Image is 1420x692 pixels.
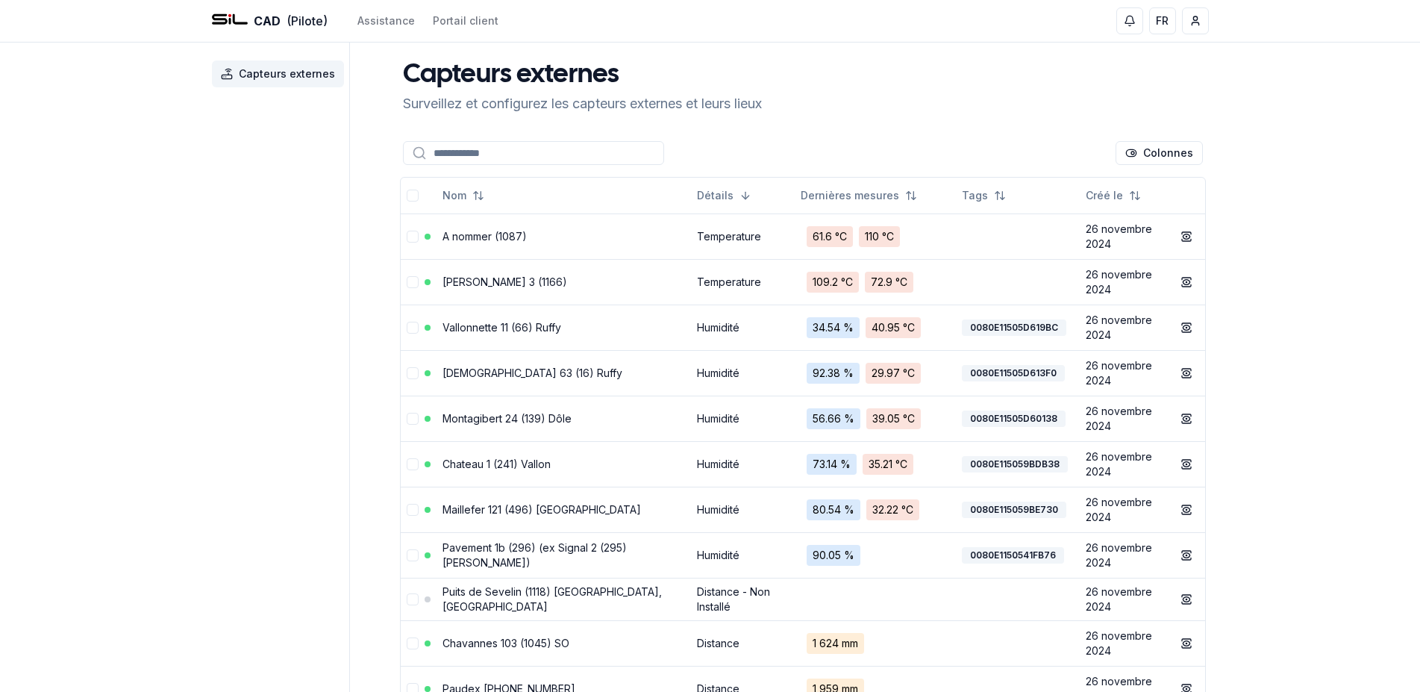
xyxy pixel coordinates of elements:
p: Surveillez et configurez les capteurs externes et leurs lieux [403,93,762,114]
button: Sélectionner la ligne [407,367,419,379]
a: 90.05 % [801,539,950,572]
div: 0080E11505D619BC [962,319,1066,336]
button: Sorted descending. Click to sort ascending. [688,184,760,208]
a: 61.6 °C110 °C [801,220,950,253]
button: FR [1149,7,1176,34]
button: Sélectionner la ligne [407,593,419,605]
button: Sélectionner la ligne [407,549,419,561]
span: CAD [254,12,281,30]
span: 110 °C [859,226,900,247]
a: 73.14 %35.21 °C [801,448,950,481]
a: 92.38 %29.97 °C [801,357,950,390]
a: [PERSON_NAME] 3 (1166) [442,275,567,288]
a: Humidité [697,458,739,470]
button: Not sorted. Click to sort ascending. [792,184,926,208]
span: Créé le [1086,188,1123,203]
span: Capteurs externes [239,66,335,81]
a: Humidité [697,367,739,379]
a: Humidité [697,412,739,425]
td: 26 novembre 2024 [1080,532,1169,578]
span: 92.38 % [807,363,860,384]
a: Distance [697,637,739,649]
span: 90.05 % [807,545,860,566]
a: Humidité [697,549,739,561]
span: 35.21 °C [863,454,913,475]
button: Sélectionner la ligne [407,231,419,243]
button: Not sorted. Click to sort ascending. [953,184,1015,208]
a: 1 624 mm [801,627,950,660]
a: 109.2 °C72.9 °C [801,266,950,299]
a: A nommer (1087) [442,230,527,243]
span: 72.9 °C [865,272,913,293]
a: Maillefer 121 (496) [GEOGRAPHIC_DATA] [442,503,641,516]
button: Tout sélectionner [407,190,419,202]
span: (Pilote) [287,12,328,30]
span: 1 624 mm [807,633,864,654]
td: 26 novembre 2024 [1080,350,1169,396]
a: Humidité [697,503,739,516]
a: Humidité [697,321,739,334]
div: 0080E11505D60138 [962,411,1066,427]
a: Temperature [697,230,761,243]
span: Nom [442,188,466,203]
div: 0080E1150541FB76 [962,547,1064,564]
a: [DEMOGRAPHIC_DATA] 63 (16) Ruffy [442,367,622,379]
span: 80.54 % [807,499,860,520]
span: 39.05 °C [866,408,921,429]
img: SIL - CAD Logo [212,3,248,39]
a: Chavannes 103 (1045) SO [442,637,569,649]
span: 73.14 % [807,454,857,475]
a: Assistance [357,13,415,28]
span: 61.6 °C [807,226,853,247]
button: Not sorted. Click to sort ascending. [1077,184,1150,208]
td: 26 novembre 2024 [1080,259,1169,305]
div: 0080E115059BE730 [962,502,1066,518]
button: Sélectionner la ligne [407,276,419,288]
a: Montagibert 24 (139) Dôle [442,412,572,425]
a: Vallonnette 11 (66) Ruffy [442,321,561,334]
span: FR [1156,13,1169,28]
h1: Capteurs externes [403,60,762,90]
button: Sélectionner la ligne [407,504,419,516]
span: 109.2 °C [807,272,859,293]
button: Sélectionner la ligne [407,413,419,425]
td: 26 novembre 2024 [1080,487,1169,532]
button: Sélectionner la ligne [407,322,419,334]
span: 40.95 °C [866,317,921,338]
a: 56.66 %39.05 °C [801,402,950,435]
a: Chateau 1 (241) Vallon [442,458,551,470]
span: Tags [962,188,988,203]
div: 0080E11505D613F0 [962,365,1065,381]
td: 26 novembre 2024 [1080,396,1169,441]
a: Portail client [433,13,498,28]
button: Sélectionner la ligne [407,458,419,470]
a: 80.54 %32.22 °C [801,493,950,526]
a: Temperature [697,275,761,288]
span: 32.22 °C [866,499,919,520]
button: Cocher les colonnes [1116,141,1203,165]
td: 26 novembre 2024 [1080,213,1169,259]
a: Capteurs externes [212,60,350,87]
a: Pavement 1b (296) (ex Signal 2 (295) [PERSON_NAME]) [442,541,627,569]
span: Détails [697,188,734,203]
button: Sélectionner la ligne [407,638,419,649]
td: 26 novembre 2024 [1080,578,1169,620]
a: CAD(Pilote) [212,12,328,30]
td: 26 novembre 2024 [1080,620,1169,666]
a: 34.54 %40.95 °C [801,311,950,344]
span: 34.54 % [807,317,860,338]
a: Distance - Non Installé [697,585,770,613]
td: 26 novembre 2024 [1080,441,1169,487]
a: Puits de Sevelin (1118) [GEOGRAPHIC_DATA], [GEOGRAPHIC_DATA] [442,585,662,613]
span: Dernières mesures [801,188,899,203]
button: Not sorted. Click to sort ascending. [434,184,493,208]
span: 29.97 °C [866,363,921,384]
div: 0080E115059BDB38 [962,456,1068,473]
span: 56.66 % [807,408,860,429]
td: 26 novembre 2024 [1080,305,1169,350]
